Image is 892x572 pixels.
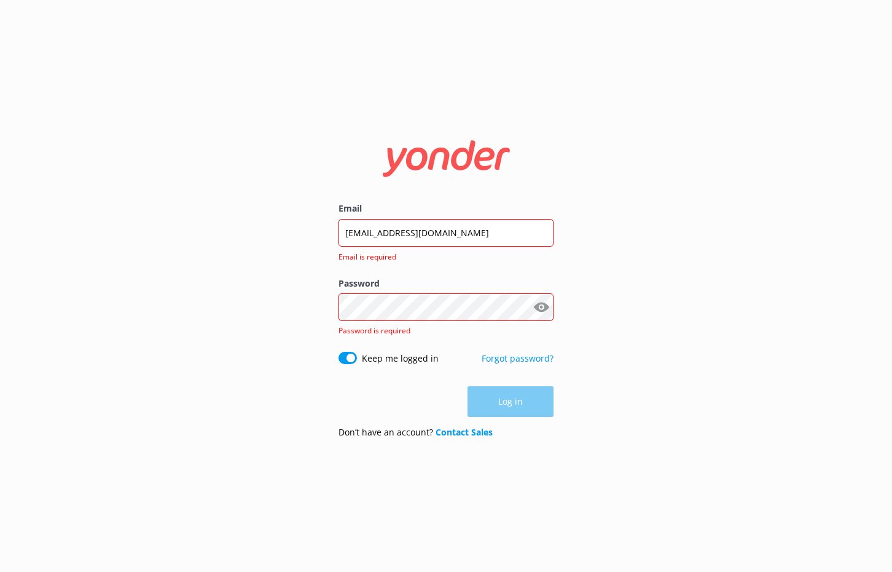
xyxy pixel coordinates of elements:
span: Password is required [338,325,410,336]
label: Keep me logged in [362,352,439,365]
span: Email is required [338,251,546,263]
input: user@emailaddress.com [338,219,554,247]
a: Forgot password? [482,352,554,364]
p: Don’t have an account? [338,426,493,439]
label: Email [338,202,554,215]
button: Show password [529,295,554,320]
a: Contact Sales [436,426,493,438]
label: Password [338,277,554,290]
